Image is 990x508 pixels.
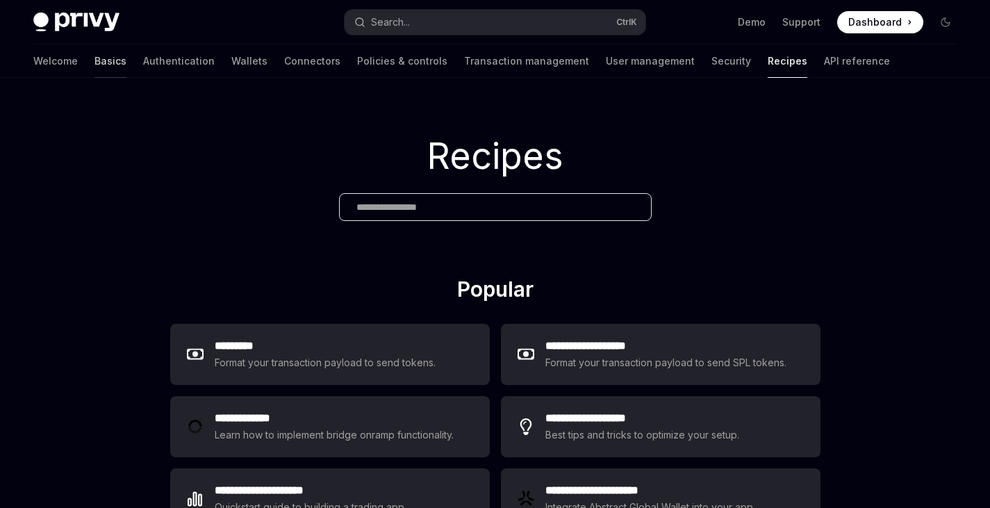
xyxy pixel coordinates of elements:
a: Basics [94,44,126,78]
a: Recipes [768,44,807,78]
span: Ctrl K [616,17,637,28]
a: API reference [824,44,890,78]
a: Wallets [231,44,267,78]
a: **** **** ***Learn how to implement bridge onramp functionality. [170,396,490,457]
button: Toggle dark mode [934,11,957,33]
a: Transaction management [464,44,589,78]
div: Learn how to implement bridge onramp functionality. [215,427,458,443]
span: Dashboard [848,15,902,29]
a: Support [782,15,820,29]
a: Dashboard [837,11,923,33]
a: User management [606,44,695,78]
a: Policies & controls [357,44,447,78]
a: Connectors [284,44,340,78]
a: Welcome [33,44,78,78]
button: Search...CtrlK [345,10,645,35]
div: Best tips and tricks to optimize your setup. [545,427,741,443]
h2: Popular [170,277,820,307]
a: Authentication [143,44,215,78]
div: Format your transaction payload to send tokens. [215,354,436,371]
a: **** ****Format your transaction payload to send tokens. [170,324,490,385]
a: Security [711,44,751,78]
img: dark logo [33,13,119,32]
a: Demo [738,15,766,29]
div: Format your transaction payload to send SPL tokens. [545,354,788,371]
div: Search... [371,14,410,31]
